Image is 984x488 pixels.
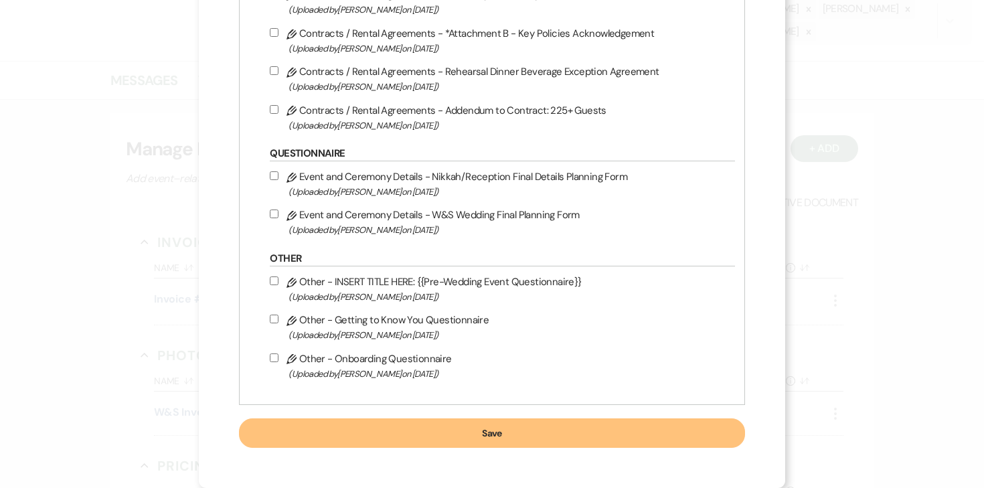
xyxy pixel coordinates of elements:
span: (Uploaded by [PERSON_NAME] on [DATE] ) [289,118,728,133]
label: Contracts / Rental Agreements - Addendum to Contract: 225+ Guests [270,102,728,133]
label: Event and Ceremony Details - W&S Wedding Final Planning Form [270,206,728,238]
span: (Uploaded by [PERSON_NAME] on [DATE] ) [289,79,728,94]
input: Other - INSERT TITLE HERE: {{Pre-Wedding Event Questionnaire}}(Uploaded by[PERSON_NAME]on [DATE]) [270,276,278,285]
span: (Uploaded by [PERSON_NAME] on [DATE] ) [289,2,728,17]
label: Event and Ceremony Details - Nikkah/Reception Final Details Planning Form [270,168,728,199]
input: Event and Ceremony Details - Nikkah/Reception Final Details Planning Form(Uploaded by[PERSON_NAME... [270,171,278,180]
input: Other - Onboarding Questionnaire(Uploaded by[PERSON_NAME]on [DATE]) [270,353,278,362]
input: Other - Getting to Know You Questionnaire(Uploaded by[PERSON_NAME]on [DATE]) [270,315,278,323]
span: (Uploaded by [PERSON_NAME] on [DATE] ) [289,184,728,199]
label: Other - INSERT TITLE HERE: {{Pre-Wedding Event Questionnaire}} [270,273,728,305]
span: (Uploaded by [PERSON_NAME] on [DATE] ) [289,222,728,238]
span: (Uploaded by [PERSON_NAME] on [DATE] ) [289,289,728,305]
span: (Uploaded by [PERSON_NAME] on [DATE] ) [289,366,728,382]
span: (Uploaded by [PERSON_NAME] on [DATE] ) [289,41,728,56]
input: Contracts / Rental Agreements - Addendum to Contract: 225+ Guests(Uploaded by[PERSON_NAME]on [DATE]) [270,105,278,114]
label: Other - Getting to Know You Questionnaire [270,311,728,343]
label: Contracts / Rental Agreements - *Attachment B - Key Policies Acknowledgement [270,25,728,56]
input: Event and Ceremony Details - W&S Wedding Final Planning Form(Uploaded by[PERSON_NAME]on [DATE]) [270,210,278,218]
h6: Questionnaire [270,147,734,161]
span: (Uploaded by [PERSON_NAME] on [DATE] ) [289,327,728,343]
label: Contracts / Rental Agreements - Rehearsal Dinner Beverage Exception Agreement [270,63,728,94]
input: Contracts / Rental Agreements - Rehearsal Dinner Beverage Exception Agreement(Uploaded by[PERSON_... [270,66,278,75]
h6: Other [270,252,734,266]
label: Other - Onboarding Questionnaire [270,350,728,382]
button: Save [239,418,744,448]
input: Contracts / Rental Agreements - *Attachment B - Key Policies Acknowledgement(Uploaded by[PERSON_N... [270,28,278,37]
